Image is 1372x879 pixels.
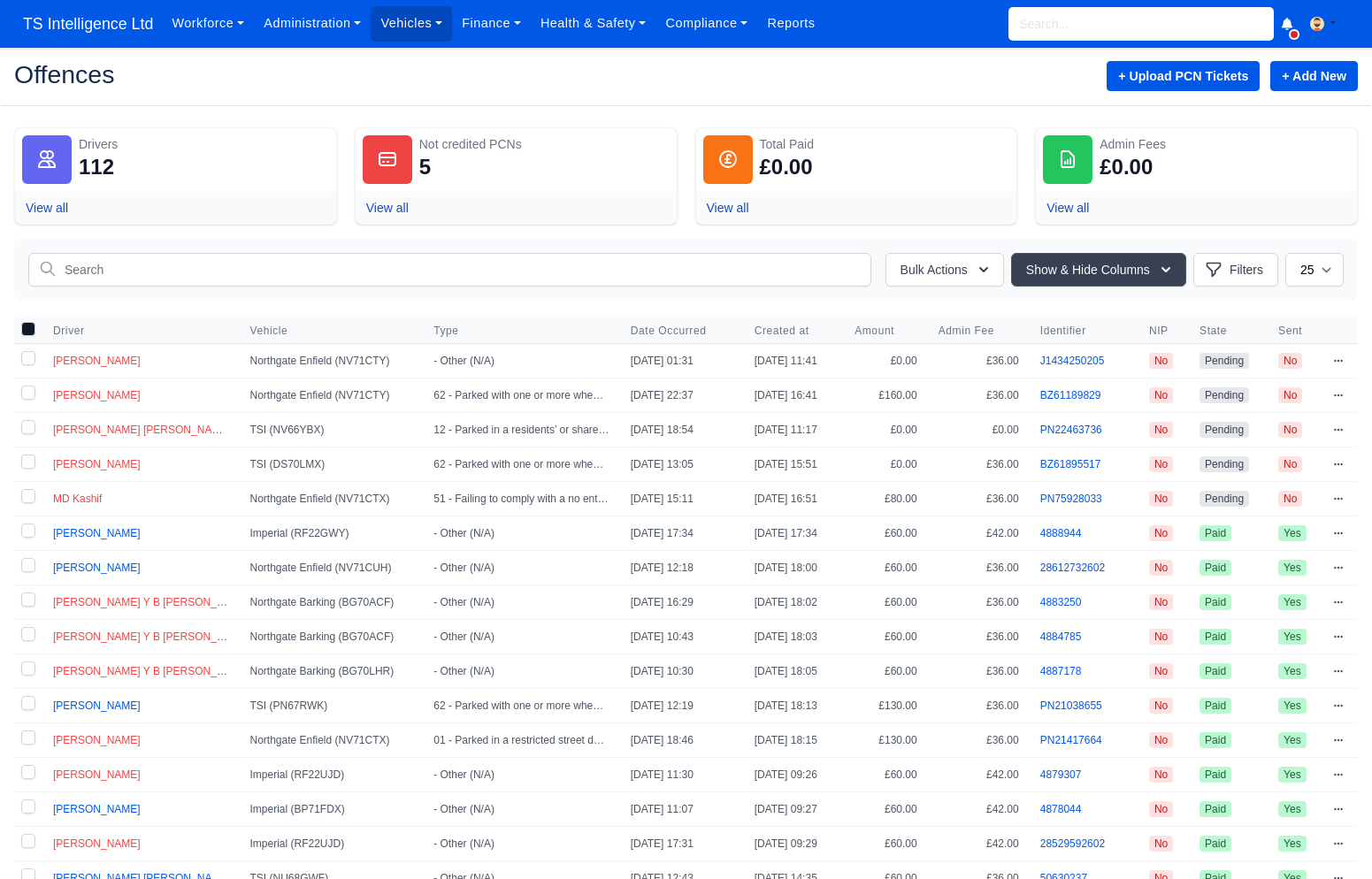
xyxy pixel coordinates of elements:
td: [DATE] 15:51 [744,447,845,482]
div: Total Paid [760,135,1010,153]
span: No [1149,594,1173,610]
span: No [1278,491,1302,507]
span: No [1278,353,1302,369]
span: [PERSON_NAME] [53,389,141,401]
span: Paid [1200,801,1231,817]
a: Compliance [655,6,757,41]
td: £60.00 [844,654,928,689]
span: [PERSON_NAME] [53,837,141,850]
span: Paid [1200,767,1231,783]
span: Identifier [1040,324,1086,338]
div: 112 [79,153,114,181]
span: State [1200,324,1227,338]
td: Northgate Enfield (NV71CTX) [239,723,423,758]
span: No [1149,698,1173,714]
span: Yes [1278,663,1307,679]
span: No [1149,422,1173,438]
button: Show & Hide Columns [1011,253,1186,287]
td: 62 - Parked with one or more wheels on or over a footpath or any part of a road other than a carr... [423,447,619,482]
span: Amount [855,324,894,338]
span: pending [1200,387,1249,403]
td: - Other (N/A) [423,620,619,654]
button: Date Occurred [631,324,721,338]
a: [PERSON_NAME] [53,699,141,712]
td: Northgate Enfield (NV71CTX) [239,482,423,516]
td: £42.00 [928,758,1030,792]
span: No [1149,525,1173,541]
span: Paid [1200,732,1231,748]
td: £60.00 [844,758,928,792]
td: £36.00 [928,620,1030,654]
td: £0.00 [844,447,928,482]
span: No [1149,491,1173,507]
a: PN21038655 [1040,699,1102,712]
button: Identifier [1040,324,1100,338]
span: [PERSON_NAME] [53,355,141,367]
span: pending [1200,456,1249,472]
a: Workforce [162,6,254,41]
span: No [1149,353,1173,369]
a: 28612732602 [1040,562,1105,574]
a: Health & Safety [531,6,656,41]
td: £60.00 [844,792,928,827]
td: £0.00 [928,413,1030,447]
td: 62 - Parked with one or more wheels on or over a footpath or any part of a road other than a carr... [423,378,619,413]
span: [PERSON_NAME] [53,734,141,746]
td: [DATE] 18:46 [620,723,744,758]
a: 4879307 [1040,768,1082,781]
td: [DATE] 12:19 [620,689,744,723]
td: [DATE] 18:13 [744,689,845,723]
a: [PERSON_NAME] Y B [PERSON_NAME] [53,665,250,677]
td: [DATE] 18:03 [744,620,845,654]
a: MD Kashif [53,493,102,505]
td: Northgate Barking (BG70ACF) [239,585,423,620]
td: [DATE] 18:05 [744,654,845,689]
td: [DATE] 15:11 [620,482,744,516]
button: Admin Fee [939,324,1008,338]
span: Sent [1278,324,1312,338]
span: Date Occurred [631,324,707,338]
a: Finance [452,6,531,41]
td: £160.00 [844,378,928,413]
td: [DATE] 13:05 [620,447,744,482]
td: 12 - Parked in a residents’ or shared use parking place or zone without a valid virtual permit or... [423,413,619,447]
span: Created at [755,324,809,338]
span: Type [433,324,458,338]
td: [DATE] 16:41 [744,378,845,413]
td: Northgate Enfield (NV71CTY) [239,344,423,378]
span: Paid [1200,836,1231,852]
a: 4884785 [1040,631,1082,643]
div: 5 [419,153,431,181]
span: Paid [1200,594,1231,610]
td: TSI (DS70LMX) [239,447,423,482]
td: £36.00 [928,378,1030,413]
td: [DATE] 12:18 [620,551,744,585]
td: £80.00 [844,482,928,516]
span: Yes [1278,836,1307,852]
td: 51 - Failing to comply with a no entry restriction (N/A) [423,482,619,516]
td: - Other (N/A) [423,827,619,861]
td: £36.00 [928,585,1030,620]
span: Yes [1278,525,1307,541]
a: [PERSON_NAME] [53,768,141,781]
span: Yes [1278,560,1307,576]
h2: Offences [14,62,673,87]
a: 4888944 [1040,527,1082,539]
span: Paid [1200,629,1231,645]
td: [DATE] 18:00 [744,551,845,585]
span: TS Intelligence Ltd [14,6,162,42]
div: £0.00 [1100,153,1153,181]
td: [DATE] 10:43 [620,620,744,654]
td: [DATE] 16:51 [744,482,845,516]
td: £36.00 [928,689,1030,723]
a: Vehicles [371,6,452,41]
span: No [1149,767,1173,783]
div: Offences [1,47,1371,106]
a: [PERSON_NAME] [53,458,141,470]
span: No [1149,387,1173,403]
div: £0.00 [760,153,813,181]
span: Vehicle [249,324,412,338]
